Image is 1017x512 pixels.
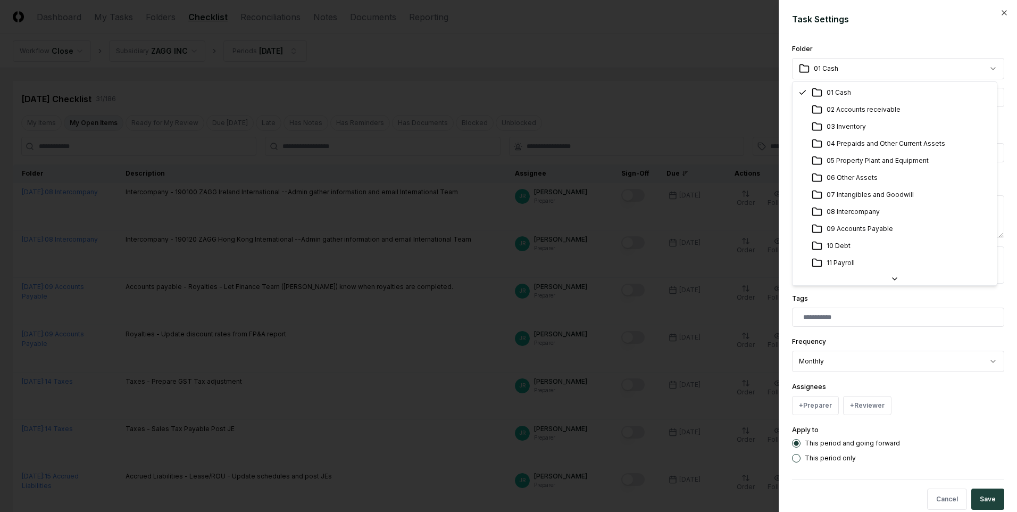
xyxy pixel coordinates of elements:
div: 04 Prepaids and Other Current Assets [827,139,945,148]
div: 09 Accounts Payable [827,224,893,234]
div: 02 Accounts receivable [827,105,901,114]
div: 06 Other Assets [827,173,878,183]
div: 01 Cash [827,88,851,97]
div: 08 Intercompany [827,207,880,217]
div: 10 Debt [827,241,851,251]
div: 03 Inventory [827,122,866,131]
div: 11 Payroll [827,258,855,268]
div: 07 Intangibles and Goodwill [827,190,914,200]
div: 05 Property Plant and Equipment [827,156,929,166]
